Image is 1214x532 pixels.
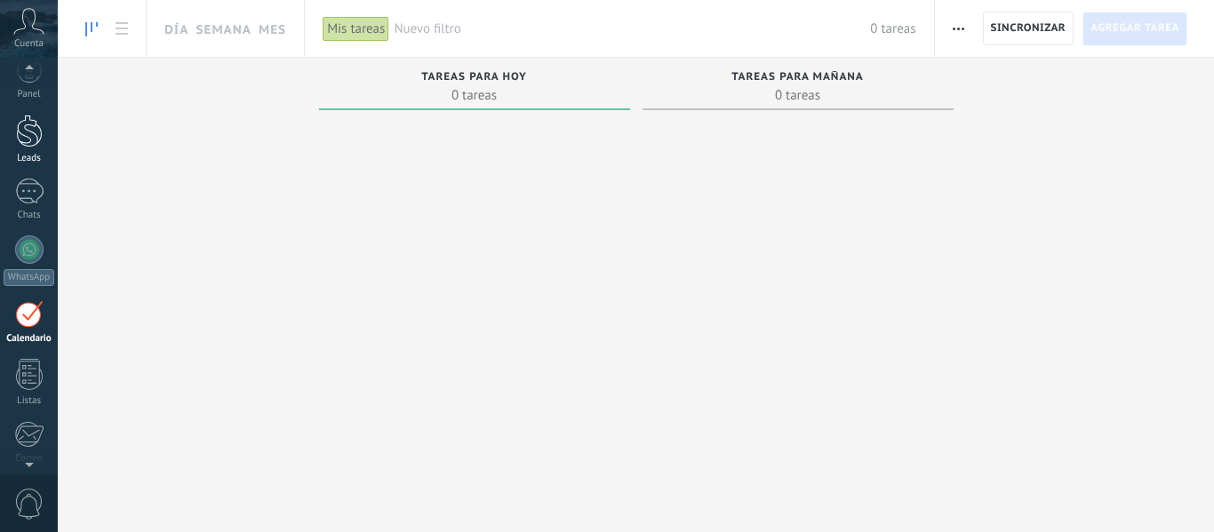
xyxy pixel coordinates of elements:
[14,38,44,50] span: Cuenta
[328,71,621,86] div: Tareas para hoy
[1090,12,1179,44] span: Agregar tarea
[651,86,945,104] span: 0 tareas
[4,395,55,407] div: Listas
[76,12,107,46] a: To-do line
[731,71,864,83] span: Tareas para mañana
[946,12,971,45] button: Más
[870,20,915,37] span: 0 tareas
[107,12,137,46] a: To-do list
[4,333,55,345] div: Calendario
[1082,12,1187,45] button: Agregar tarea
[4,210,55,221] div: Chats
[651,71,945,86] div: Tareas para mañana
[421,71,527,83] span: Tareas para hoy
[983,12,1074,45] button: Sincronizar
[4,153,55,164] div: Leads
[394,20,870,37] span: Nuevo filtro
[4,269,54,286] div: WhatsApp
[4,89,55,100] div: Panel
[328,86,621,104] span: 0 tareas
[991,23,1066,34] span: Sincronizar
[323,16,389,42] div: Mis tareas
